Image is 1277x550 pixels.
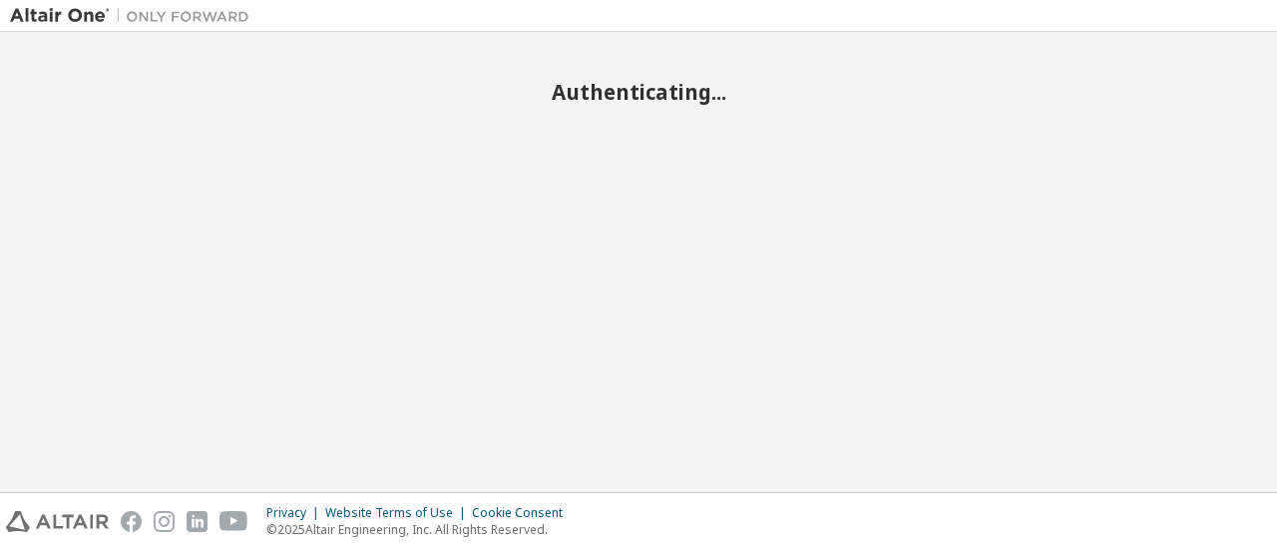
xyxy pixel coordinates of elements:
[6,511,109,532] img: altair_logo.svg
[10,79,1267,105] h2: Authenticating...
[266,521,575,538] p: © 2025 Altair Engineering, Inc. All Rights Reserved.
[154,511,175,532] img: instagram.svg
[187,511,208,532] img: linkedin.svg
[10,6,259,26] img: Altair One
[266,505,325,521] div: Privacy
[121,511,142,532] img: facebook.svg
[219,511,248,532] img: youtube.svg
[325,505,472,521] div: Website Terms of Use
[472,505,575,521] div: Cookie Consent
